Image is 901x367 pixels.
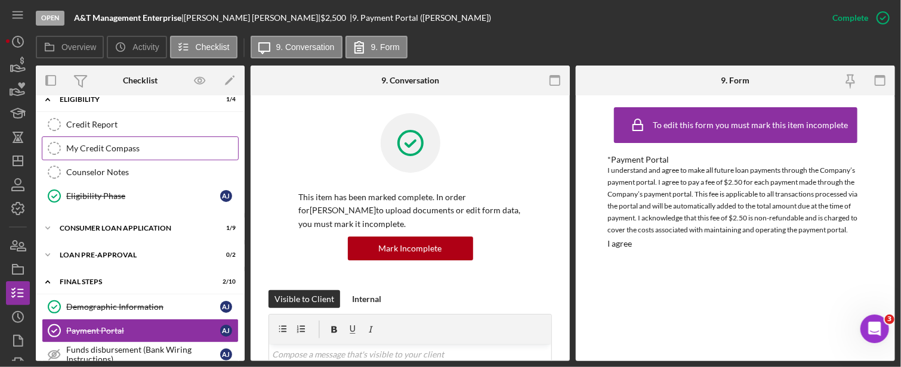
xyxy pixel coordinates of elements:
div: Open [36,11,64,26]
p: This item has been marked complete. In order for [PERSON_NAME] to upload documents or edit form d... [298,191,522,231]
div: A J [220,190,232,202]
label: Overview [61,42,96,52]
a: Counselor Notes [42,160,239,184]
label: Activity [132,42,159,52]
div: [PERSON_NAME] [PERSON_NAME] | [184,13,320,23]
a: Funds disbursement (Bank Wiring Instructions)AJ [42,343,239,366]
div: FINAL STEPS [60,278,206,285]
div: Demographic Information [66,302,220,312]
div: 9. Conversation [381,76,439,85]
div: Mark Incomplete [379,237,442,260]
button: Mark Incomplete [348,237,473,260]
button: Complete [820,6,895,30]
div: Checklist [123,76,158,85]
label: 9. Conversation [276,42,335,52]
div: Credit Report [66,120,238,129]
div: My Credit Compass [66,144,238,153]
a: Demographic InformationAJ [42,295,239,319]
div: To edit this form you must mark this item incomplete [653,120,848,130]
div: 2 / 10 [214,278,236,285]
span: $2,500 [320,13,346,23]
div: A J [220,349,232,360]
label: Checklist [196,42,230,52]
button: Overview [36,36,104,58]
button: Checklist [170,36,237,58]
div: Funds disbursement (Bank Wiring Instructions) [66,345,220,364]
div: 9. Form [721,76,749,85]
div: I agree [608,239,632,248]
a: Payment PortalAJ [42,319,239,343]
iframe: Intercom live chat [860,315,889,343]
button: Internal [346,290,387,308]
button: 9. Form [345,36,408,58]
a: Eligibility PhaseAJ [42,184,239,208]
a: My Credit Compass [42,136,239,160]
div: 1 / 9 [214,225,236,232]
div: 0 / 2 [214,251,236,259]
button: Activity [107,36,166,58]
div: Loan Pre-Approval [60,251,206,259]
div: Counselor Notes [66,167,238,177]
a: Credit Report [42,113,239,136]
div: A J [220,301,232,313]
div: *Payment Portal [608,155,863,164]
button: Visible to Client [269,290,340,308]
div: Visible to Client [274,290,334,308]
label: 9. Form [371,42,400,52]
div: Eligibility [60,96,206,103]
div: 1 / 4 [214,96,236,103]
div: Eligibility Phase [66,191,220,201]
div: Complete [832,6,868,30]
button: 9. Conversation [251,36,342,58]
span: 3 [885,315,894,324]
div: | [74,13,184,23]
b: A&T Management Enterprise [74,13,181,23]
div: A J [220,325,232,337]
div: Internal [352,290,381,308]
div: Payment Portal [66,326,220,335]
div: I understand and agree to make all future loan payments through the Company’s payment portal. I a... [608,164,863,236]
div: Consumer Loan Application [60,225,206,232]
div: | 9. Payment Portal ([PERSON_NAME]) [350,13,491,23]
